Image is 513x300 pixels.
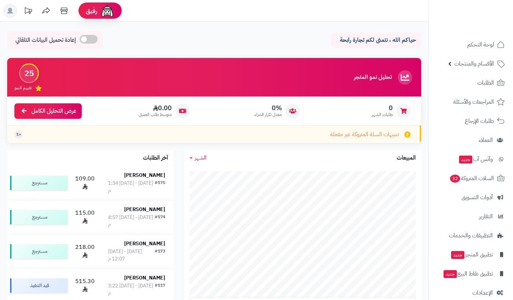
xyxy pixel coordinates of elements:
a: تحديثات المنصة [19,4,37,20]
div: [DATE] - [DATE] 3:22 م [108,282,155,297]
strong: [PERSON_NAME] [124,206,165,213]
td: 109.00 [71,166,100,200]
h3: تحليل نمو المتجر [354,74,392,81]
a: المراجعات والأسئلة [433,93,509,111]
span: طلبات الشهر [372,112,393,118]
span: 0 [372,104,393,112]
span: 0.00 [139,104,172,112]
a: الطلبات [433,74,509,91]
span: تطبيق نقاط البيع [443,269,493,279]
a: أدوات التسويق [433,189,509,206]
p: حياكم الله ، نتمنى لكم تجارة رابحة [337,36,416,44]
span: التقارير [479,211,493,221]
a: التطبيقات والخدمات [433,227,509,244]
div: قيد التنفيذ [10,278,68,293]
div: #117 [155,282,165,297]
td: 115.00 [71,200,100,234]
span: تطبيق المتجر [450,250,493,260]
a: تطبيق المتجرجديد [433,246,509,263]
span: أدوات التسويق [462,192,493,202]
strong: [PERSON_NAME] [124,240,165,247]
span: الشهر [195,153,207,162]
span: +1 [16,131,21,138]
strong: [PERSON_NAME] [124,171,165,179]
strong: [PERSON_NAME] [124,274,165,282]
span: 32 [450,175,460,183]
div: مسترجع [10,244,68,259]
a: لوحة التحكم [433,36,509,53]
span: المراجعات والأسئلة [453,97,494,107]
span: متوسط طلب العميل [139,112,172,118]
h3: المبيعات [397,155,416,161]
div: #174 [155,214,165,228]
div: مسترجع [10,176,68,190]
a: الشهر [190,154,207,162]
a: تطبيق نقاط البيعجديد [433,265,509,282]
div: مسترجع [10,210,68,224]
a: التقارير [433,208,509,225]
span: طلبات الإرجاع [465,116,494,126]
div: [DATE] - [DATE] 4:57 م [108,214,155,228]
img: ai-face.png [100,4,114,18]
span: جديد [444,270,457,278]
h3: آخر الطلبات [143,155,168,161]
span: 0% [255,104,282,112]
a: وآتس آبجديد [433,151,509,168]
span: معدل تكرار الشراء [255,112,282,118]
span: وآتس آب [458,154,493,164]
a: طلبات الإرجاع [433,112,509,130]
div: [DATE] - [DATE] 12:07 م [108,248,155,263]
span: تنبيهات السلة المتروكة غير مفعلة [330,130,399,139]
span: لوحة التحكم [467,40,494,50]
a: العملاء [433,131,509,149]
span: تقييم النمو [14,85,32,91]
span: عرض التحليل الكامل [31,107,76,115]
span: التطبيقات والخدمات [449,230,493,241]
span: الإعدادات [472,288,493,298]
div: #173 [155,248,165,263]
img: logo-2.png [464,18,506,33]
span: العملاء [479,135,493,145]
span: السلات المتروكة [449,173,494,183]
td: 218.00 [71,234,100,268]
a: السلات المتروكة32 [433,170,509,187]
a: عرض التحليل الكامل [14,103,82,119]
span: جديد [451,251,464,259]
span: رفيق [86,6,97,15]
span: إعادة تحميل البيانات التلقائي [15,36,76,44]
span: الطلبات [477,78,494,88]
span: الأقسام والمنتجات [454,59,494,69]
span: جديد [459,156,472,164]
div: [DATE] - [DATE] 1:34 م [108,180,155,194]
div: #175 [155,180,165,194]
